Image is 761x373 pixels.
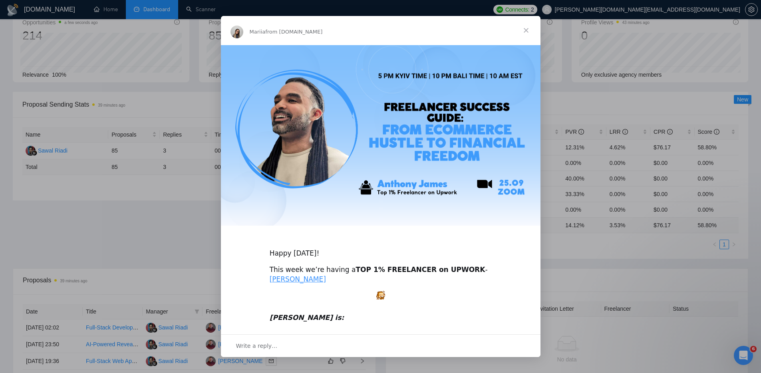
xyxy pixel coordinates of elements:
span: Mariia [250,29,266,35]
a: [PERSON_NAME] [270,275,326,283]
span: Close [512,16,540,45]
div: This week we’re having a - [270,265,492,284]
div: Open conversation and reply [221,334,540,357]
img: Profile image for Mariia [230,26,243,38]
div: Happy [DATE]! [270,239,492,258]
span: Write a reply… [236,341,278,351]
span: from [DOMAIN_NAME] [265,29,322,35]
img: :excited: [376,291,385,300]
b: TOP 1% FREELANCER on UPWORK [356,266,485,274]
i: [PERSON_NAME] is: [270,313,344,321]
